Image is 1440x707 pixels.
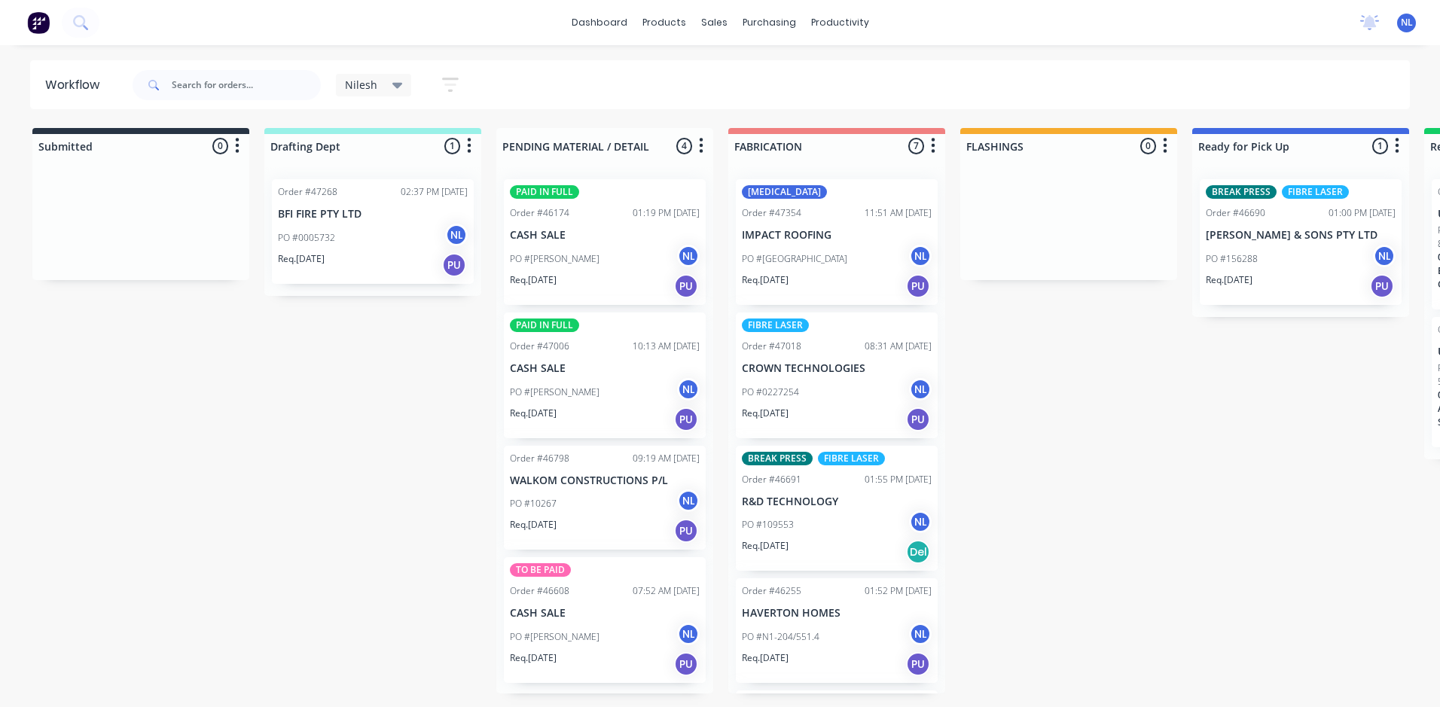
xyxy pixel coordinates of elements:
p: Req. [DATE] [742,651,789,665]
div: Order #47268 [278,185,337,199]
div: NL [445,224,468,246]
div: sales [694,11,735,34]
p: PO #0227254 [742,385,799,399]
div: products [635,11,694,34]
div: PU [674,407,698,431]
div: 11:51 AM [DATE] [865,206,932,220]
div: BREAK PRESSFIBRE LASEROrder #4669101:55 PM [DATE]R&D TECHNOLOGYPO #109553NLReq.[DATE]Del [736,446,938,571]
div: 08:31 AM [DATE] [865,340,932,353]
div: PAID IN FULL [510,185,579,199]
div: Order #47018 [742,340,801,353]
div: FIBRE LASER [818,452,885,465]
p: Req. [DATE] [742,273,789,287]
div: PU [674,519,698,543]
p: PO #[PERSON_NAME] [510,385,599,399]
p: Req. [DATE] [510,407,557,420]
p: Req. [DATE] [510,273,557,287]
div: BREAK PRESS [742,452,813,465]
div: PU [906,274,930,298]
p: PO #10267 [510,497,557,510]
div: FIBRE LASER [742,318,809,332]
p: Req. [DATE] [510,651,557,665]
p: Req. [DATE] [742,539,789,553]
p: PO #109553 [742,518,794,532]
div: FIBRE LASER [1282,185,1349,199]
div: Order #46255 [742,584,801,598]
div: TO BE PAID [510,563,571,577]
div: PU [674,274,698,298]
div: 01:00 PM [DATE] [1329,206,1396,220]
img: Factory [27,11,50,34]
div: PAID IN FULLOrder #4617401:19 PM [DATE]CASH SALEPO #[PERSON_NAME]NLReq.[DATE]PU [504,179,706,305]
div: PU [442,253,466,277]
div: Order #4679809:19 AM [DATE]WALKOM CONSTRUCTIONS P/LPO #10267NLReq.[DATE]PU [504,446,706,550]
div: Order #4726802:37 PM [DATE]BFI FIRE PTY LTDPO #0005732NLReq.[DATE]PU [272,179,474,284]
p: IMPACT ROOFING [742,229,932,242]
div: 01:55 PM [DATE] [865,473,932,486]
div: NL [909,510,932,533]
div: 01:52 PM [DATE] [865,584,932,598]
div: PU [906,407,930,431]
p: BFI FIRE PTY LTD [278,208,468,221]
div: Order #46690 [1206,206,1265,220]
div: NL [677,489,700,512]
span: NL [1401,16,1413,29]
p: R&D TECHNOLOGY [742,495,932,508]
div: 10:13 AM [DATE] [633,340,700,353]
p: CASH SALE [510,229,700,242]
div: PU [1370,274,1394,298]
div: Order #47354 [742,206,801,220]
div: PU [674,652,698,676]
div: Order #46691 [742,473,801,486]
p: CROWN TECHNOLOGIES [742,362,932,375]
p: Req. [DATE] [1206,273,1252,287]
p: [PERSON_NAME] & SONS PTY LTD [1206,229,1396,242]
p: Req. [DATE] [278,252,325,266]
div: BREAK PRESS [1206,185,1277,199]
div: 02:37 PM [DATE] [401,185,468,199]
div: [MEDICAL_DATA] [742,185,827,199]
p: PO #N1-204/551.4 [742,630,819,644]
p: HAVERTON HOMES [742,607,932,620]
div: NL [909,623,932,645]
div: 09:19 AM [DATE] [633,452,700,465]
p: PO #[GEOGRAPHIC_DATA] [742,252,847,266]
div: Del [906,540,930,564]
p: CASH SALE [510,362,700,375]
p: PO #[PERSON_NAME] [510,630,599,644]
div: NL [909,245,932,267]
div: Order #47006 [510,340,569,353]
div: PU [906,652,930,676]
p: Req. [DATE] [510,518,557,532]
div: 07:52 AM [DATE] [633,584,700,598]
p: WALKOM CONSTRUCTIONS P/L [510,474,700,487]
div: Order #46608 [510,584,569,598]
span: Nilesh [345,77,377,93]
input: Search for orders... [172,70,321,100]
div: [MEDICAL_DATA]Order #4735411:51 AM [DATE]IMPACT ROOFINGPO #[GEOGRAPHIC_DATA]NLReq.[DATE]PU [736,179,938,305]
div: BREAK PRESSFIBRE LASEROrder #4669001:00 PM [DATE][PERSON_NAME] & SONS PTY LTDPO #156288NLReq.[DAT... [1200,179,1402,305]
p: CASH SALE [510,607,700,620]
div: NL [677,245,700,267]
div: Workflow [45,76,107,94]
div: Order #46798 [510,452,569,465]
div: PAID IN FULLOrder #4700610:13 AM [DATE]CASH SALEPO #[PERSON_NAME]NLReq.[DATE]PU [504,312,706,438]
p: PO #[PERSON_NAME] [510,252,599,266]
div: NL [677,378,700,401]
div: purchasing [735,11,804,34]
div: TO BE PAIDOrder #4660807:52 AM [DATE]CASH SALEPO #[PERSON_NAME]NLReq.[DATE]PU [504,557,706,683]
div: productivity [804,11,877,34]
p: PO #156288 [1206,252,1258,266]
div: PAID IN FULL [510,318,579,332]
div: Order #4625501:52 PM [DATE]HAVERTON HOMESPO #N1-204/551.4NLReq.[DATE]PU [736,578,938,683]
div: NL [677,623,700,645]
p: Req. [DATE] [742,407,789,420]
p: PO #0005732 [278,231,335,245]
div: NL [1373,245,1396,267]
div: FIBRE LASEROrder #4701808:31 AM [DATE]CROWN TECHNOLOGIESPO #0227254NLReq.[DATE]PU [736,312,938,438]
div: Order #46174 [510,206,569,220]
div: 01:19 PM [DATE] [633,206,700,220]
a: dashboard [564,11,635,34]
div: NL [909,378,932,401]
